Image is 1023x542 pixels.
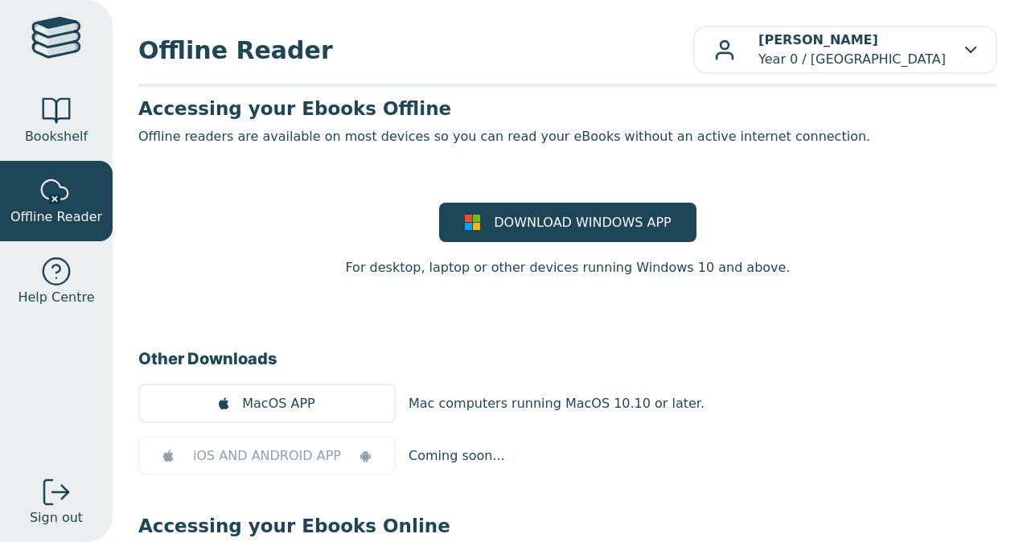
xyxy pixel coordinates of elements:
a: DOWNLOAD WINDOWS APP [439,203,696,242]
p: Coming soon... [409,446,505,466]
h3: Accessing your Ebooks Offline [138,96,997,121]
b: [PERSON_NAME] [758,32,878,47]
span: Sign out [30,508,83,528]
button: [PERSON_NAME]Year 0 / [GEOGRAPHIC_DATA] [693,26,997,74]
a: MacOS APP [138,384,396,423]
span: iOS AND ANDROID APP [193,446,341,466]
p: Mac computers running MacOS 10.10 or later. [409,394,705,413]
span: Bookshelf [25,127,88,146]
h3: Other Downloads [138,347,997,371]
span: Offline Reader [138,32,693,68]
p: Offline readers are available on most devices so you can read your eBooks without an active inter... [138,127,997,146]
span: Help Centre [18,288,94,307]
p: For desktop, laptop or other devices running Windows 10 and above. [345,258,790,277]
span: MacOS APP [242,394,314,413]
span: Offline Reader [10,207,102,227]
h3: Accessing your Ebooks Online [138,514,997,538]
span: DOWNLOAD WINDOWS APP [494,213,671,232]
p: Year 0 / [GEOGRAPHIC_DATA] [758,31,946,69]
